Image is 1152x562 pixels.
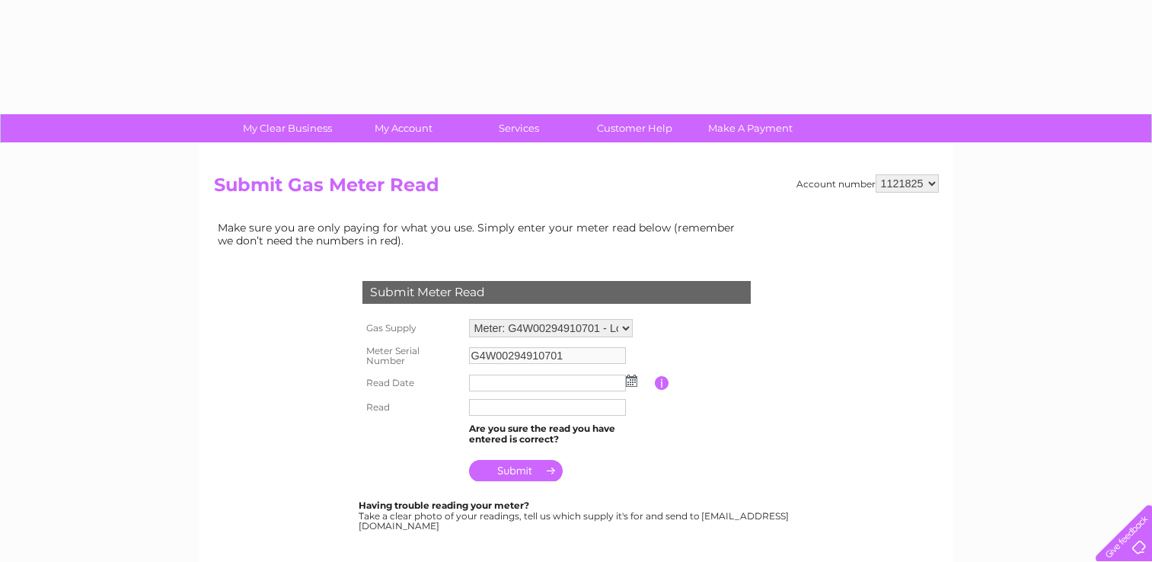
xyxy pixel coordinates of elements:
[225,114,350,142] a: My Clear Business
[359,500,529,511] b: Having trouble reading your meter?
[359,395,465,420] th: Read
[688,114,813,142] a: Make A Payment
[340,114,466,142] a: My Account
[469,460,563,481] input: Submit
[214,218,747,250] td: Make sure you are only paying for what you use. Simply enter your meter read below (remember we d...
[214,174,939,203] h2: Submit Gas Meter Read
[465,420,655,449] td: Are you sure the read you have entered is correct?
[359,341,465,372] th: Meter Serial Number
[626,375,637,387] img: ...
[362,281,751,304] div: Submit Meter Read
[359,315,465,341] th: Gas Supply
[359,500,791,532] div: Take a clear photo of your readings, tell us which supply it's for and send to [EMAIL_ADDRESS][DO...
[655,376,669,390] input: Information
[456,114,582,142] a: Services
[572,114,697,142] a: Customer Help
[796,174,939,193] div: Account number
[359,371,465,395] th: Read Date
